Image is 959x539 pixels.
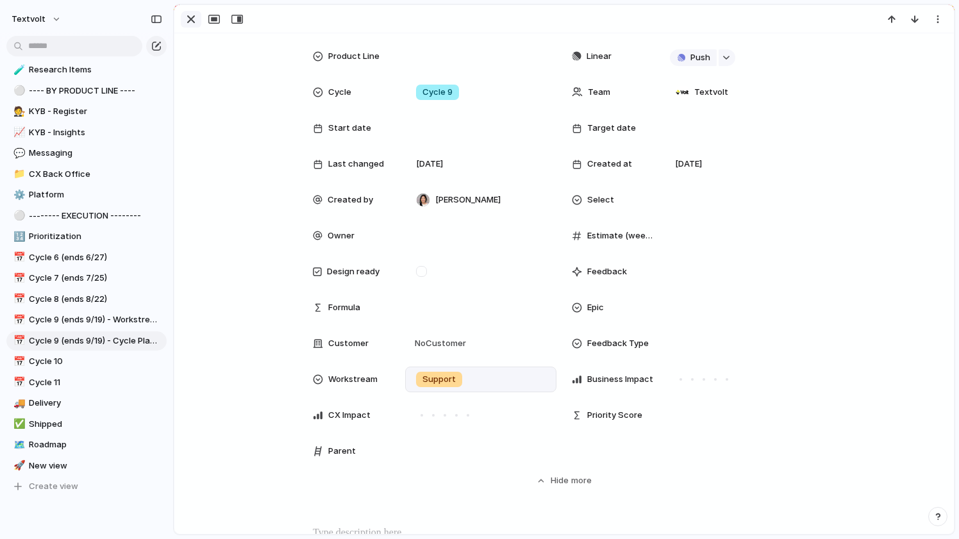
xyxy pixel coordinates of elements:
span: Customer [328,337,369,350]
div: ⚪ [13,83,22,98]
a: ⚪---- BY PRODUCT LINE ---- [6,81,167,101]
span: Support [422,373,456,386]
div: 🧪 [13,63,22,78]
span: -------- EXECUTION -------- [29,210,162,222]
span: textvolt [12,13,46,26]
div: 📅 [13,292,22,306]
button: 📈 [12,126,24,139]
span: Push [690,51,710,64]
span: more [571,474,592,487]
span: Target date [587,122,636,135]
a: 🧪Research Items [6,60,167,79]
div: 💬 [13,146,22,161]
a: 📅Cycle 7 (ends 7/25) [6,269,167,288]
span: Cycle 9 [422,86,453,99]
a: 💬Messaging [6,144,167,163]
a: 🔢Prioritization [6,227,167,246]
button: Push [670,49,717,66]
span: Owner [328,229,354,242]
span: Feedback Type [587,337,649,350]
div: 🚚 [13,396,22,411]
div: 🧑‍⚖️KYB - Register [6,102,167,121]
span: Linear [587,50,612,63]
span: CX Impact [328,409,371,422]
div: 📅 [13,313,22,328]
span: KYB - Insights [29,126,162,139]
span: Last changed [328,158,384,170]
a: 📅Cycle 6 (ends 6/27) [6,248,167,267]
button: 🔢 [12,230,24,243]
div: 📅 [13,271,22,286]
button: 💬 [12,147,24,160]
span: Research Items [29,63,162,76]
div: 📁 [13,167,22,181]
span: Epic [587,301,604,314]
span: Delivery [29,397,162,410]
span: [DATE] [416,158,443,170]
span: [PERSON_NAME] [435,194,501,206]
a: 📈KYB - Insights [6,123,167,142]
span: Cycle [328,86,351,99]
div: 🗺️ [13,438,22,452]
a: 🗺️Roadmap [6,435,167,454]
span: Created at [587,158,632,170]
a: 📅Cycle 8 (ends 8/22) [6,290,167,309]
div: ⚪ [13,208,22,223]
div: 📅 [13,333,22,348]
span: Cycle 11 [29,376,162,389]
div: 📈 [13,125,22,140]
span: No Customer [411,337,466,350]
span: Priority Score [587,409,642,422]
span: Shipped [29,418,162,431]
div: 🚚Delivery [6,394,167,413]
button: 📅 [12,335,24,347]
span: Messaging [29,147,162,160]
span: Design ready [327,265,379,278]
div: ✅ [13,417,22,431]
span: Feedback [587,265,627,278]
div: 🧑‍⚖️ [13,104,22,119]
button: 📅 [12,376,24,389]
button: ⚪ [12,85,24,97]
button: ⚙️ [12,188,24,201]
span: Cycle 6 (ends 6/27) [29,251,162,264]
button: 📅 [12,251,24,264]
a: 📅Cycle 10 [6,352,167,371]
div: ⚙️Platform [6,185,167,204]
span: Team [588,86,610,99]
span: Select [587,194,614,206]
span: Created by [328,194,373,206]
button: Hidemore [313,469,815,492]
button: 📅 [12,313,24,326]
span: Cycle 9 (ends 9/19) - Workstreams [29,313,162,326]
button: 🧑‍⚖️ [12,105,24,118]
span: ---- BY PRODUCT LINE ---- [29,85,162,97]
span: Textvolt [694,86,728,99]
span: Cycle 8 (ends 8/22) [29,293,162,306]
button: 🚚 [12,397,24,410]
a: 📅Cycle 9 (ends 9/19) - Workstreams [6,310,167,329]
span: Platform [29,188,162,201]
span: [DATE] [675,158,702,170]
a: ⚪-------- EXECUTION -------- [6,206,167,226]
span: Formula [328,301,360,314]
a: ✅Shipped [6,415,167,434]
button: 🧪 [12,63,24,76]
span: Estimate (weeks) [587,229,654,242]
div: 📅Cycle 11 [6,373,167,392]
button: 🗺️ [12,438,24,451]
button: textvolt [6,9,68,29]
span: Roadmap [29,438,162,451]
span: Parent [328,445,356,458]
div: 📅 [13,354,22,369]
